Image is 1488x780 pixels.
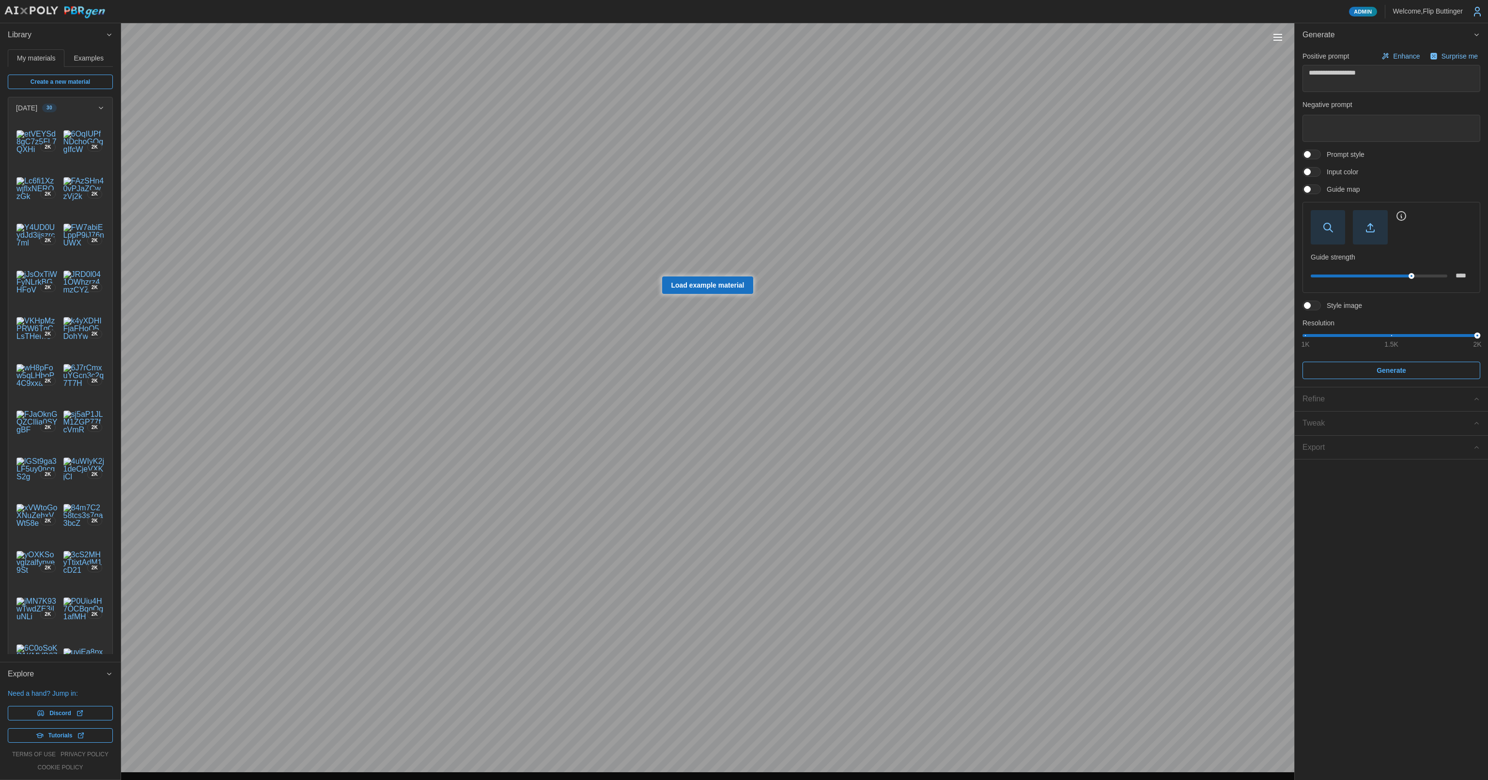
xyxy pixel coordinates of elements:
a: Load example material [662,276,754,294]
a: 4uWIyK2j1deCjeVXKjCl2K [63,448,105,490]
span: 2 K [45,517,51,525]
a: P0Uiu4H7OCBqqQg1afMH2K [63,588,105,630]
p: Guide strength [1311,252,1472,262]
span: Input color [1321,167,1358,177]
span: 2 K [92,424,98,431]
span: 2 K [45,237,51,245]
img: jMN7K93wTwdZE3iIuNLi [16,597,58,621]
button: Generate [1295,23,1488,47]
span: My materials [17,55,55,61]
span: 2 K [45,564,51,572]
img: 6OqIUPfNDchoGQggIfcW [63,130,105,153]
img: xVWtoGoXNuZehxVWt58e [16,504,58,527]
img: 84m7C258tcs3s7qa3bcZ [63,504,105,527]
span: 2 K [92,471,98,478]
p: Negative prompt [1302,100,1480,109]
a: Lc6fi1XzwjflxNERQzGk2K [16,168,58,210]
span: Tutorials [48,729,73,742]
button: Enhance [1379,49,1422,63]
span: 2 K [92,517,98,525]
img: FAzSHn40vPJaZCwzVj2k [63,177,105,200]
img: FJaOknGQZCIlia0SYgBF [16,411,58,434]
img: 3cS2MHyTtixtAdM1cD21 [63,551,105,574]
img: AIxPoly PBRgen [4,6,106,19]
p: Enhance [1393,51,1422,61]
a: k4yXDHIFjaFHoQ5DohYw2K [63,308,105,350]
a: 84m7C258tcs3s7qa3bcZ2K [63,495,105,537]
span: 2 K [92,330,98,338]
span: 2 K [92,237,98,245]
img: uvjEa8pxViIevlahkIip [63,648,105,664]
span: 2 K [92,284,98,291]
a: 6C0oSoKR1KMVD07Toc8t2K [16,635,58,677]
a: jJsOxTiWFyNLrkBGHFoV2K [16,261,58,304]
button: Surprise me [1427,49,1480,63]
div: Generate [1295,47,1488,387]
span: 2 K [92,564,98,572]
a: 6OqIUPfNDchoGQggIfcW2K [63,121,105,163]
span: Tweak [1302,412,1473,435]
span: Guide map [1321,184,1360,194]
img: sj5aP1JLM1ZGP77fcVmR [63,411,105,434]
a: 3cS2MHyTtixtAdM1cD212K [63,542,105,584]
a: etVEYSd8gC7z5FL7QXHi2K [16,121,58,163]
img: Lc6fi1XzwjflxNERQzGk [16,177,58,200]
p: Need a hand? Jump in: [8,688,113,698]
span: 2 K [45,377,51,385]
img: 6J7rCmxuYGcn3c2q7T7H [63,364,105,387]
a: terms of use [12,750,56,759]
p: Welcome, Flip Buttinger [1393,6,1463,16]
a: privacy policy [61,750,108,759]
span: 2 K [45,143,51,151]
a: 6J7rCmxuYGcn3c2q7T7H2K [63,355,105,397]
span: Library [8,23,106,47]
span: Load example material [671,277,744,293]
button: Generate [1302,362,1480,379]
button: Export [1295,436,1488,459]
a: wH8pFow5qLHboP4C9xxa2K [16,355,58,397]
img: 6C0oSoKR1KMVD07Toc8t [16,644,58,668]
a: JRD0l041OWhzrz4mzCYZ2K [63,261,105,304]
img: etVEYSd8gC7z5FL7QXHi [16,130,58,153]
img: Y4UD0UydJd3ijszrc7ml [16,224,58,247]
span: 2 K [92,611,98,618]
span: 2 K [92,190,98,198]
span: 2 K [45,611,51,618]
span: Admin [1354,7,1372,16]
span: 2 K [92,654,98,661]
a: jMN7K93wTwdZE3iIuNLi2K [16,588,58,630]
span: 2 K [45,284,51,291]
a: FAzSHn40vPJaZCwzVj2k2K [63,168,105,210]
span: Generate [1377,362,1406,379]
span: Style image [1321,301,1362,310]
span: Create a new material [31,75,90,89]
img: k4yXDHIFjaFHoQ5DohYw [63,317,105,340]
span: Generate [1302,23,1473,47]
a: FJaOknGQZCIlia0SYgBF2K [16,401,58,444]
span: Examples [74,55,104,61]
p: Positive prompt [1302,51,1349,61]
div: Refine [1302,393,1473,405]
a: Y4UD0UydJd3ijszrc7ml2K [16,214,58,257]
span: 30 [46,104,52,112]
a: uvjEa8pxViIevlahkIip2K [63,635,105,677]
a: cookie policy [37,764,83,772]
p: Surprise me [1441,51,1480,61]
img: 4uWIyK2j1deCjeVXKjCl [63,458,105,481]
span: Explore [8,662,106,686]
img: yOXKSovglzalfypye9St [16,551,58,574]
button: Refine [1295,387,1488,411]
span: 2 K [45,471,51,478]
span: 2 K [45,424,51,431]
span: 2 K [92,377,98,385]
p: Resolution [1302,318,1480,328]
a: Create a new material [8,75,113,89]
a: xVWtoGoXNuZehxVWt58e2K [16,495,58,537]
img: VKHpMzPRW6TqCLsTHemC [16,317,58,340]
a: yOXKSovglzalfypye9St2K [16,542,58,584]
img: wH8pFow5qLHboP4C9xxa [16,364,58,387]
span: 2 K [45,330,51,338]
span: 2 K [45,190,51,198]
span: 2 K [92,143,98,151]
button: [DATE]30 [8,97,112,119]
